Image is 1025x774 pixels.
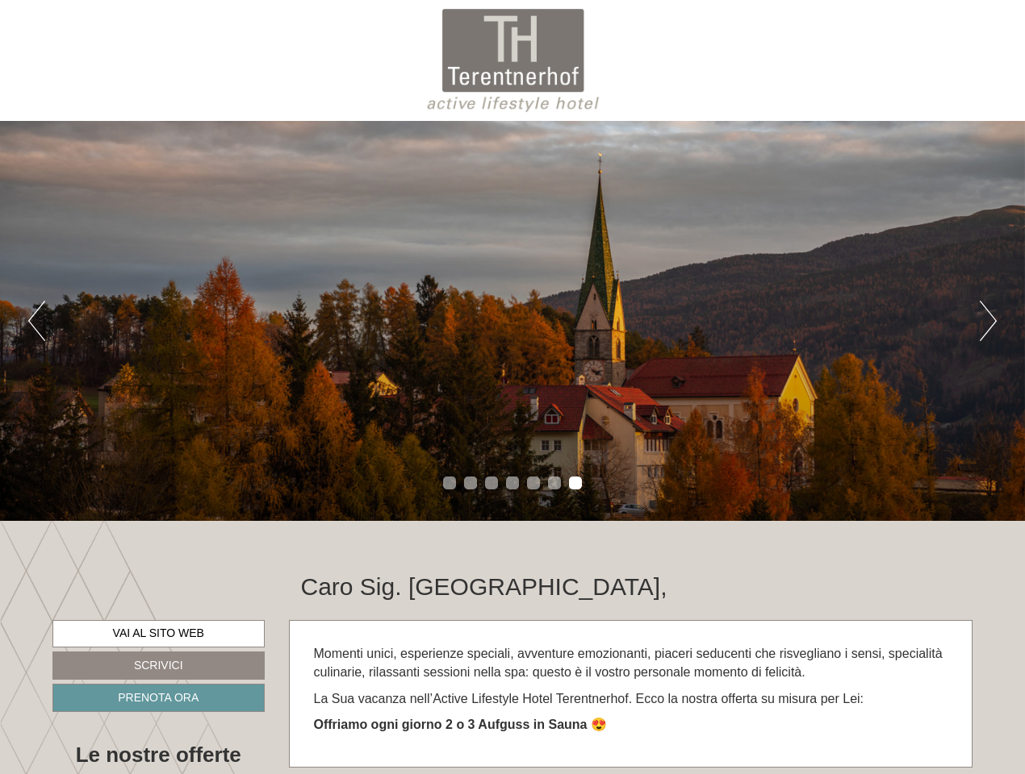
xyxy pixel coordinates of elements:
[314,718,607,731] strong: Offriamo ogni giorno 2 o 3 Aufguss in Sauna 😍
[52,620,265,647] a: Vai al sito web
[301,573,667,600] h1: Caro Sig. [GEOGRAPHIC_DATA],
[980,301,997,341] button: Next
[52,740,265,770] div: Le nostre offerte
[28,301,45,341] button: Previous
[52,651,265,680] a: Scrivici
[52,684,265,712] a: Prenota ora
[314,645,948,682] p: Momenti unici, esperienze speciali, avventure emozionanti, piaceri seducenti che risvegliano i se...
[314,690,948,709] p: La Sua vacanza nell’Active Lifestyle Hotel Terentnerhof. Ecco la nostra offerta su misura per Lei:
